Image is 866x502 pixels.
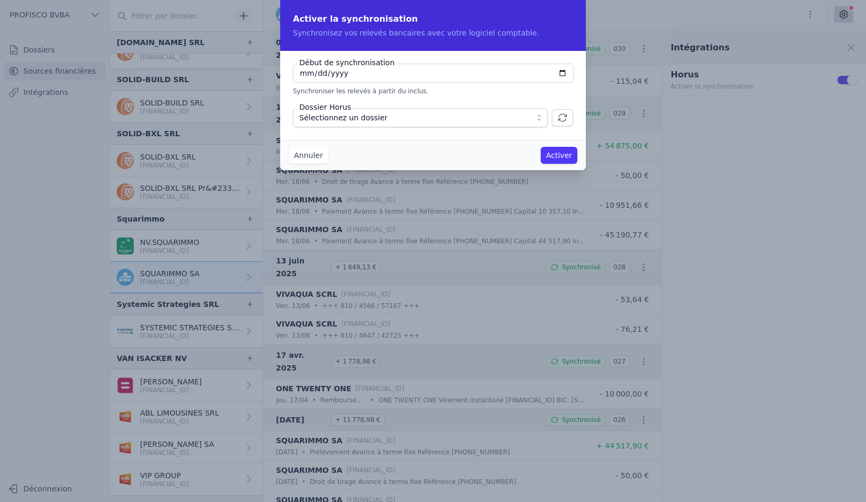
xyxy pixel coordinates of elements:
[293,108,548,127] button: Sélectionnez un dossier
[289,147,328,164] button: Annuler
[293,28,573,38] p: Synchronisez vos relevés bancaires avec votre logiciel comptable.
[293,13,573,25] h2: Activer la synchronisation
[297,102,353,112] label: Dossier Horus
[297,57,397,68] label: Début de synchronisation
[541,147,577,164] button: Activer
[293,87,573,95] p: Synchroniser les relevés à partir du inclus.
[299,111,387,124] span: Sélectionnez un dossier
